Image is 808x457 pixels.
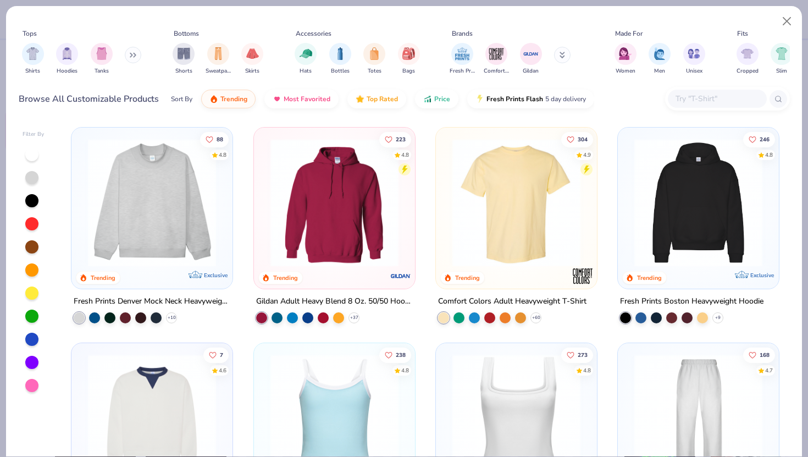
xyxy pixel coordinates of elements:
button: filter button [56,43,78,75]
div: Fresh Prints Denver Mock Neck Heavyweight Sweatshirt [74,295,230,309]
div: Fresh Prints Boston Heavyweight Hoodie [620,295,763,309]
div: filter for Gildan [520,43,542,75]
span: 5 day delivery [545,93,586,106]
button: filter button [450,43,475,75]
button: Like [743,348,775,363]
div: filter for Slim [771,43,793,75]
button: filter button [22,43,44,75]
img: 01756b78-01f6-4cc6-8d8a-3c30c1a0c8ac [265,139,404,267]
button: Top Rated [347,90,406,108]
img: a164e800-7022-4571-a324-30c76f641635 [404,139,543,267]
span: Fresh Prints [450,67,475,75]
span: Gildan [523,67,539,75]
button: filter button [683,43,705,75]
div: filter for Hats [295,43,317,75]
button: filter button [363,43,385,75]
button: Like [743,131,775,147]
button: filter button [173,43,195,75]
span: Slim [776,67,787,75]
span: Shirts [25,67,40,75]
img: Shorts Image [178,47,190,60]
span: Sweatpants [206,67,231,75]
div: 4.6 [219,367,226,375]
button: Like [200,131,229,147]
span: Exclusive [204,272,228,279]
img: Bags Image [402,47,414,60]
div: filter for Hoodies [56,43,78,75]
div: filter for Men [649,43,671,75]
span: Trending [220,95,247,103]
button: Like [561,131,593,147]
button: filter button [649,43,671,75]
img: flash.gif [475,95,484,103]
span: Hats [300,67,312,75]
img: Gildan Image [523,46,539,62]
div: 4.8 [219,151,226,159]
div: Bottoms [174,29,199,38]
button: filter button [206,43,231,75]
div: filter for Shirts [22,43,44,75]
img: Shirts Image [26,47,39,60]
button: Fresh Prints Flash5 day delivery [467,90,594,108]
div: filter for Unisex [683,43,705,75]
div: Sort By [171,94,192,104]
img: 029b8af0-80e6-406f-9fdc-fdf898547912 [447,139,586,267]
button: filter button [520,43,542,75]
div: filter for Bottles [329,43,351,75]
button: filter button [398,43,420,75]
img: Comfort Colors Image [488,46,505,62]
button: Trending [201,90,256,108]
div: filter for Shorts [173,43,195,75]
span: Comfort Colors [484,67,509,75]
div: Gildan Adult Heavy Blend 8 Oz. 50/50 Hooded Sweatshirt [256,295,413,309]
img: Gildan logo [390,265,412,287]
div: Brands [452,29,473,38]
button: Like [561,348,593,363]
span: Shorts [175,67,192,75]
img: f5d85501-0dbb-4ee4-b115-c08fa3845d83 [82,139,222,267]
img: Comfort Colors logo [572,265,594,287]
img: Totes Image [368,47,380,60]
div: filter for Fresh Prints [450,43,475,75]
div: 4.8 [765,151,773,159]
span: Bottles [331,67,350,75]
div: filter for Totes [363,43,385,75]
span: + 37 [350,315,358,321]
span: 304 [578,136,588,142]
button: filter button [295,43,317,75]
button: filter button [329,43,351,75]
button: filter button [91,43,113,75]
div: Comfort Colors Adult Heavyweight T-Shirt [438,295,586,309]
img: TopRated.gif [356,95,364,103]
div: Tops [23,29,37,38]
img: trending.gif [209,95,218,103]
span: 246 [760,136,770,142]
span: Unisex [686,67,702,75]
span: Women [616,67,635,75]
span: 88 [217,136,223,142]
div: filter for Women [615,43,637,75]
img: most_fav.gif [273,95,281,103]
div: filter for Tanks [91,43,113,75]
span: Fresh Prints Flash [486,95,543,103]
span: Hoodies [57,67,78,75]
img: Slim Image [776,47,788,60]
div: Browse All Customizable Products [19,92,159,106]
img: Cropped Image [741,47,754,60]
span: 7 [220,353,223,358]
span: Price [434,95,450,103]
img: e55d29c3-c55d-459c-bfd9-9b1c499ab3c6 [586,139,725,267]
button: Most Favorited [264,90,339,108]
span: Totes [368,67,381,75]
input: Try "T-Shirt" [674,92,759,105]
img: Women Image [619,47,632,60]
div: filter for Bags [398,43,420,75]
span: 223 [395,136,405,142]
div: Made For [615,29,643,38]
div: filter for Skirts [241,43,263,75]
img: Unisex Image [688,47,700,60]
img: Skirts Image [246,47,259,60]
span: + 10 [168,315,176,321]
span: Most Favorited [284,95,330,103]
span: Tanks [95,67,109,75]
